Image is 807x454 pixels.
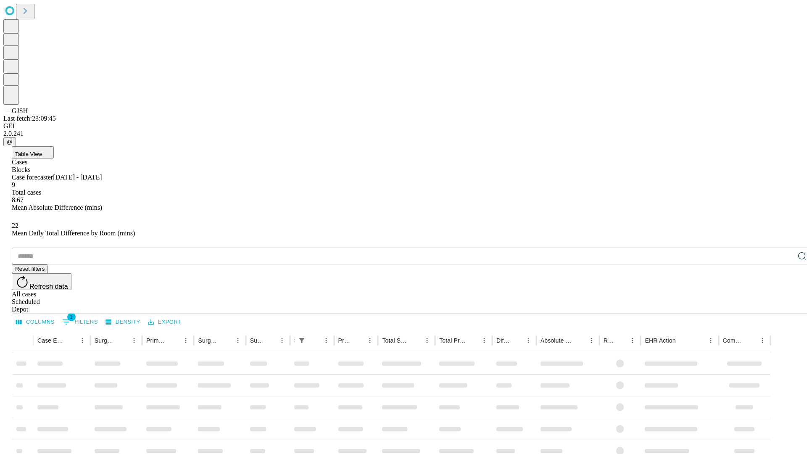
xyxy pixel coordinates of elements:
button: Menu [180,335,192,346]
button: Menu [421,335,433,346]
button: Menu [276,335,288,346]
span: 22 [12,222,18,229]
div: Scheduled In Room Duration [294,337,295,344]
div: Surgery Date [250,337,264,344]
span: 1 [67,313,76,321]
button: Sort [65,335,76,346]
button: Sort [220,335,232,346]
button: Export [146,316,183,329]
div: GEI [3,122,804,130]
span: Table View [15,151,42,157]
div: Predicted In Room Duration [338,337,352,344]
button: Menu [757,335,768,346]
button: Menu [585,335,597,346]
div: Total Scheduled Duration [382,337,409,344]
button: Menu [128,335,140,346]
div: Comments [723,337,744,344]
button: Show filters [60,315,100,329]
button: Sort [511,335,522,346]
div: Surgery Name [198,337,219,344]
button: Sort [116,335,128,346]
span: [DATE] - [DATE] [53,174,102,181]
div: Difference [496,337,510,344]
button: Sort [309,335,320,346]
span: Last fetch: 23:09:45 [3,115,56,122]
button: Sort [745,335,757,346]
span: Case forecaster [12,174,53,181]
button: Menu [76,335,88,346]
button: Sort [409,335,421,346]
button: Table View [12,146,54,158]
button: Sort [168,335,180,346]
button: Menu [522,335,534,346]
button: Select columns [14,316,57,329]
button: Show filters [296,335,308,346]
button: Sort [574,335,585,346]
button: Sort [352,335,364,346]
button: Menu [320,335,332,346]
button: @ [3,137,16,146]
span: Total cases [12,189,41,196]
div: EHR Action [645,337,675,344]
div: Surgeon Name [95,337,116,344]
div: Resolved in EHR [604,337,614,344]
span: Mean Daily Total Difference by Room (mins) [12,230,135,237]
button: Menu [232,335,244,346]
span: GJSH [12,107,28,114]
span: Refresh data [29,283,68,290]
span: 9 [12,181,15,188]
span: 8.67 [12,196,24,203]
div: Case Epic Id [37,337,64,344]
button: Menu [478,335,490,346]
button: Sort [467,335,478,346]
div: 1 active filter [296,335,308,346]
button: Sort [677,335,688,346]
div: 2.0.241 [3,130,804,137]
button: Density [103,316,142,329]
button: Menu [627,335,638,346]
span: @ [7,139,13,145]
button: Menu [705,335,717,346]
button: Sort [264,335,276,346]
span: Reset filters [15,266,45,272]
div: Absolute Difference [541,337,573,344]
div: Total Predicted Duration [439,337,466,344]
button: Sort [615,335,627,346]
button: Reset filters [12,264,48,273]
button: Refresh data [12,273,71,290]
button: Menu [364,335,376,346]
div: Primary Service [146,337,167,344]
span: Mean Absolute Difference (mins) [12,204,102,211]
